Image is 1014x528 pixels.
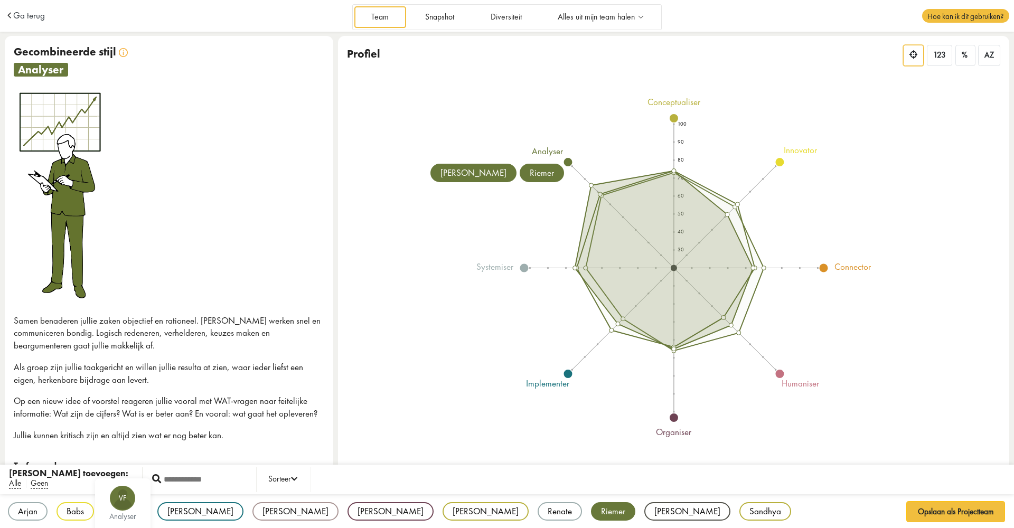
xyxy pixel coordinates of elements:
tspan: analyser [532,145,564,157]
div: [PERSON_NAME] [157,502,243,521]
div: Riemer [591,502,635,521]
span: Geen [31,478,48,489]
div: [PERSON_NAME] [644,502,730,521]
strong: Trefwoorden [14,460,67,472]
div: Sandhya [739,502,791,521]
span: % [962,50,968,60]
div: [PERSON_NAME] toevoegen: [9,467,128,480]
div: analyser [100,513,145,521]
tspan: conceptualiser [647,96,701,107]
button: Opslaan als Projectteam [906,501,1006,522]
div: Sorteer [268,473,297,486]
div: [PERSON_NAME] [430,164,517,182]
a: Team [354,6,406,28]
span: analyser [14,63,68,77]
p: Jullie kunnen kritisch zijn en altijd zien wat er nog beter kan. [14,429,325,442]
tspan: innovator [784,144,818,156]
div: [PERSON_NAME] [348,502,434,521]
p: Als groep zijn jullie taakgericht en willen jullie resulta at zien, waar ieder liefst een eigen, ... [14,361,325,386]
tspan: connector [834,261,871,272]
span: VF [110,494,135,503]
a: Snapshot [408,6,471,28]
span: Alle [9,478,21,489]
a: Ga terug [13,11,45,20]
div: Arjan [8,502,48,521]
text: 80 [678,156,684,163]
a: Diversiteit [473,6,539,28]
tspan: implementer [525,378,569,389]
span: Gecombineerde stijl [14,44,116,59]
div: [PERSON_NAME] [252,502,339,521]
div: Babs [57,502,94,521]
div: Riemer [520,164,564,182]
p: Op een nieuw idee of voorstel reageren jullie vooral met WAT-vragen naar feitelijke informatie: W... [14,395,325,420]
div: [PERSON_NAME] [443,502,529,521]
span: 123 [933,50,946,60]
span: AZ [984,50,994,60]
span: Profiel [347,46,380,61]
a: Alles uit mijn team halen [541,6,660,28]
tspan: systemiser [476,261,514,272]
p: Samen benaderen jullie zaken objectief en rationeel. [PERSON_NAME] werken snel en communiceren bo... [14,315,325,352]
tspan: organiser [656,426,692,438]
text: 90 [678,138,684,145]
span: Hoe kan ik dit gebruiken? [922,9,1009,23]
tspan: humaniser [782,378,820,389]
img: analyser.png [14,90,105,301]
text: 100 [678,120,687,127]
div: Renate [538,502,582,521]
img: info.svg [119,48,128,57]
span: Alles uit mijn team halen [558,13,635,22]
